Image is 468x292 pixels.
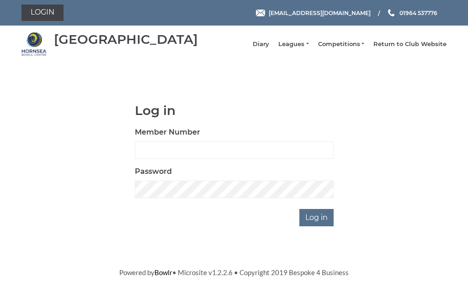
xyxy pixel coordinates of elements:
[399,9,437,16] span: 01964 537776
[119,268,349,276] span: Powered by • Microsite v1.2.2.6 • Copyright 2019 Bespoke 4 Business
[387,9,437,17] a: Phone us 01964 537776
[318,40,364,48] a: Competitions
[253,40,269,48] a: Diary
[373,40,447,48] a: Return to Club Website
[388,9,394,16] img: Phone us
[299,209,334,226] input: Log in
[135,166,172,177] label: Password
[21,5,64,21] a: Login
[256,10,265,16] img: Email
[256,9,371,17] a: Email [EMAIL_ADDRESS][DOMAIN_NAME]
[135,104,334,118] h1: Log in
[278,40,308,48] a: Leagues
[154,268,172,276] a: Bowlr
[135,127,200,138] label: Member Number
[269,9,371,16] span: [EMAIL_ADDRESS][DOMAIN_NAME]
[21,31,47,57] img: Hornsea Bowls Centre
[54,32,198,47] div: [GEOGRAPHIC_DATA]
